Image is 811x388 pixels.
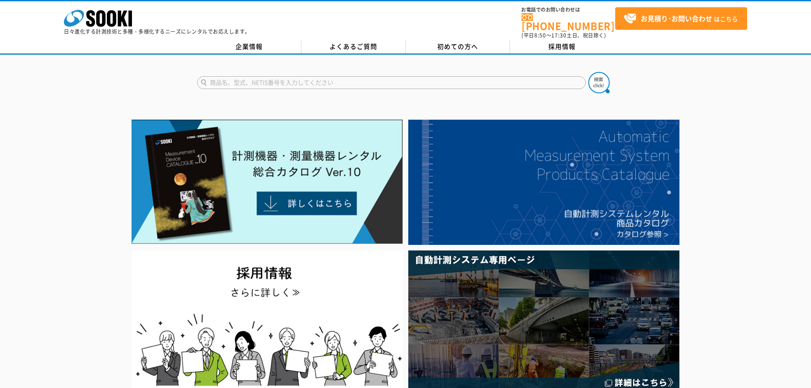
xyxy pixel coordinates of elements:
[522,13,615,31] a: [PHONE_NUMBER]
[522,7,615,12] span: お電話でのお問い合わせは
[615,7,747,30] a: お見積り･お問い合わせはこちら
[197,40,301,53] a: 企業情報
[406,40,510,53] a: 初めての方へ
[437,42,478,51] span: 初めての方へ
[534,32,546,39] span: 8:50
[551,32,567,39] span: 17:30
[510,40,614,53] a: 採用情報
[64,29,250,34] p: 日々進化する計測技術と多種・多様化するニーズにレンタルでお応えします。
[641,13,712,23] strong: お見積り･お問い合わせ
[132,120,403,244] img: Catalog Ver10
[624,12,738,25] span: はこちら
[301,40,406,53] a: よくあるご質問
[408,120,679,245] img: 自動計測システムカタログ
[588,72,610,93] img: btn_search.png
[522,32,606,39] span: (平日 ～ 土日、祝日除く)
[197,76,586,89] input: 商品名、型式、NETIS番号を入力してください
